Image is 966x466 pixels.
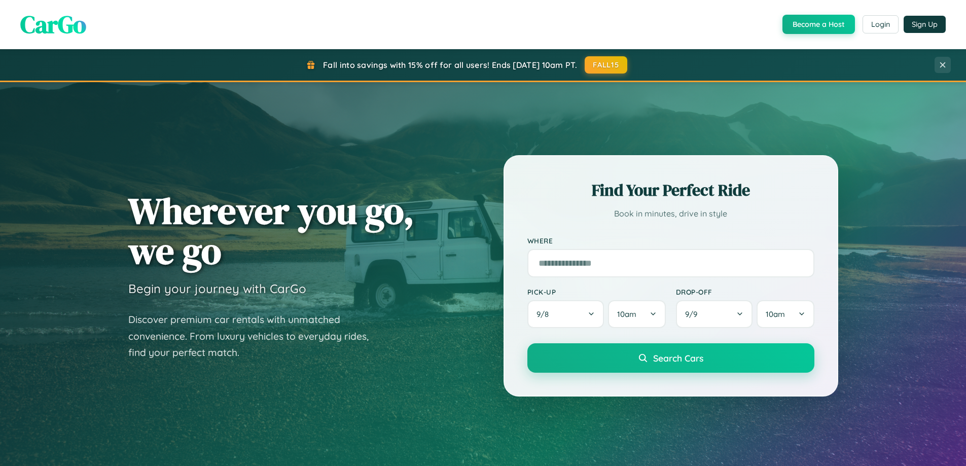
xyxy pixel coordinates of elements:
[617,309,636,319] span: 10am
[653,352,703,364] span: Search Cars
[128,281,306,296] h3: Begin your journey with CarGo
[527,236,814,245] label: Where
[676,300,753,328] button: 9/9
[585,56,627,74] button: FALL15
[904,16,946,33] button: Sign Up
[676,288,814,296] label: Drop-off
[536,309,554,319] span: 9 / 8
[128,311,382,361] p: Discover premium car rentals with unmatched convenience. From luxury vehicles to everyday rides, ...
[782,15,855,34] button: Become a Host
[608,300,665,328] button: 10am
[527,179,814,201] h2: Find Your Perfect Ride
[128,191,414,271] h1: Wherever you go, we go
[527,343,814,373] button: Search Cars
[527,300,604,328] button: 9/8
[527,288,666,296] label: Pick-up
[527,206,814,221] p: Book in minutes, drive in style
[323,60,577,70] span: Fall into savings with 15% off for all users! Ends [DATE] 10am PT.
[20,8,86,41] span: CarGo
[863,15,899,33] button: Login
[766,309,785,319] span: 10am
[757,300,814,328] button: 10am
[685,309,702,319] span: 9 / 9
